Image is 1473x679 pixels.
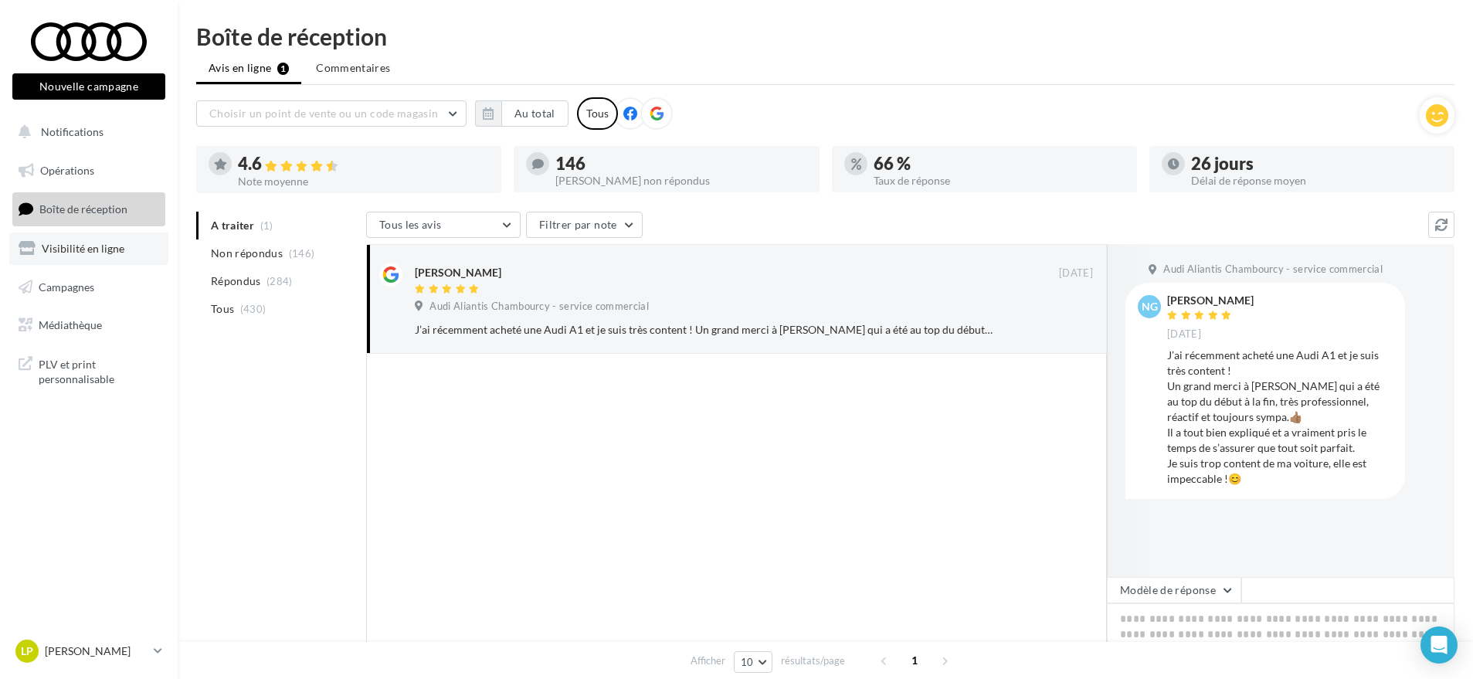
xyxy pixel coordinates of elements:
[874,155,1125,172] div: 66 %
[734,651,773,673] button: 10
[41,125,104,138] span: Notifications
[741,656,754,668] span: 10
[526,212,643,238] button: Filtrer par note
[874,175,1125,186] div: Taux de réponse
[475,100,568,127] button: Au total
[40,164,94,177] span: Opérations
[196,100,467,127] button: Choisir un point de vente ou un code magasin
[211,246,283,261] span: Non répondus
[12,73,165,100] button: Nouvelle campagne
[211,273,261,289] span: Répondus
[1191,155,1442,172] div: 26 jours
[21,643,33,659] span: LP
[39,202,127,216] span: Boîte de réception
[1107,577,1241,603] button: Modèle de réponse
[429,300,649,314] span: Audi Aliantis Chambourcy - service commercial
[9,154,168,187] a: Opérations
[39,280,94,293] span: Campagnes
[39,318,102,331] span: Médiathèque
[196,25,1454,48] div: Boîte de réception
[42,242,124,255] span: Visibilité en ligne
[238,176,489,187] div: Note moyenne
[209,107,438,120] span: Choisir un point de vente ou un code magasin
[1420,626,1458,664] div: Open Intercom Messenger
[415,322,993,338] div: J’ai récemment acheté une Audi A1 et je suis très content ! Un grand merci à [PERSON_NAME] qui a ...
[266,275,293,287] span: (284)
[555,155,806,172] div: 146
[211,301,234,317] span: Tous
[9,116,162,148] button: Notifications
[781,654,845,668] span: résultats/page
[415,265,501,280] div: [PERSON_NAME]
[9,233,168,265] a: Visibilité en ligne
[902,648,927,673] span: 1
[1167,348,1393,487] div: J’ai récemment acheté une Audi A1 et je suis très content ! Un grand merci à [PERSON_NAME] qui a ...
[1167,328,1201,341] span: [DATE]
[39,354,159,387] span: PLV et print personnalisable
[9,348,168,393] a: PLV et print personnalisable
[691,654,725,668] span: Afficher
[366,212,521,238] button: Tous les avis
[9,192,168,226] a: Boîte de réception
[1059,267,1093,280] span: [DATE]
[1191,175,1442,186] div: Délai de réponse moyen
[1167,295,1254,306] div: [PERSON_NAME]
[501,100,568,127] button: Au total
[1142,299,1158,314] span: NG
[9,271,168,304] a: Campagnes
[1163,263,1383,277] span: Audi Aliantis Chambourcy - service commercial
[9,309,168,341] a: Médiathèque
[577,97,618,130] div: Tous
[316,61,390,74] span: Commentaires
[238,155,489,173] div: 4.6
[45,643,148,659] p: [PERSON_NAME]
[379,218,442,231] span: Tous les avis
[555,175,806,186] div: [PERSON_NAME] non répondus
[289,247,315,260] span: (146)
[240,303,266,315] span: (430)
[12,637,165,666] a: LP [PERSON_NAME]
